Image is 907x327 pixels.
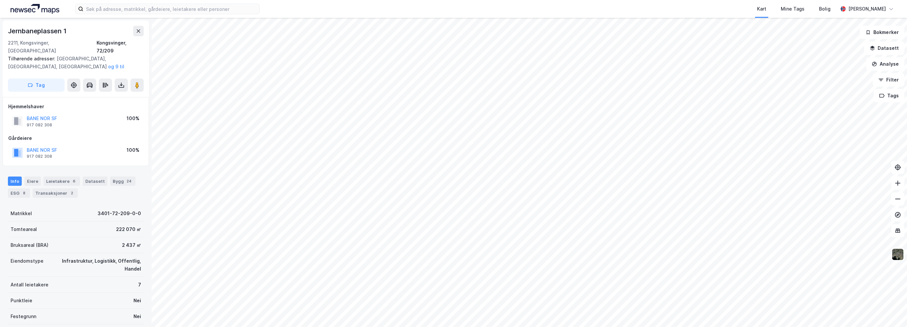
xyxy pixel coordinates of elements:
div: 6 [71,178,77,184]
div: Bygg [110,177,135,186]
span: Tilhørende adresser: [8,56,57,61]
div: Tomteareal [11,225,37,233]
div: ESG [8,188,30,198]
div: Gårdeiere [8,134,143,142]
iframe: Chat Widget [874,295,907,327]
div: Info [8,177,22,186]
img: logo.a4113a55bc3d86da70a041830d287a7e.svg [11,4,59,14]
button: Datasett [864,42,904,55]
div: Infrastruktur, Logistikk, Offentlig, Handel [51,257,141,273]
div: 7 [138,281,141,289]
div: 2211, Kongsvinger, [GEOGRAPHIC_DATA] [8,39,97,55]
div: Nei [133,312,141,320]
button: Filter [873,73,904,86]
div: Transaksjoner [33,188,78,198]
div: 2 437 ㎡ [122,241,141,249]
div: 222 070 ㎡ [116,225,141,233]
div: 100% [127,146,139,154]
div: Kart [757,5,766,13]
div: Jernbaneplassen 1 [8,26,68,36]
button: Tag [8,79,65,92]
div: Hjemmelshaver [8,103,143,111]
button: Analyse [866,57,904,71]
div: [PERSON_NAME] [848,5,886,13]
div: Eiere [24,177,41,186]
button: Bokmerker [860,26,904,39]
div: 2 [69,190,75,196]
div: Kontrollprogram for chat [874,295,907,327]
div: Matrikkel [11,210,32,217]
div: Nei [133,297,141,305]
input: Søk på adresse, matrikkel, gårdeiere, leietakere eller personer [83,4,259,14]
div: 8 [21,190,27,196]
div: Eiendomstype [11,257,44,265]
div: Bruksareal (BRA) [11,241,48,249]
div: Bolig [819,5,831,13]
div: 917 082 308 [27,122,52,128]
div: 24 [125,178,133,184]
div: [GEOGRAPHIC_DATA], [GEOGRAPHIC_DATA], [GEOGRAPHIC_DATA] [8,55,138,71]
button: Tags [874,89,904,102]
div: 3401-72-209-0-0 [98,210,141,217]
div: Punktleie [11,297,32,305]
div: Mine Tags [781,5,805,13]
img: 9k= [892,248,904,261]
div: Datasett [83,177,107,186]
div: Leietakere [44,177,80,186]
div: 100% [127,114,139,122]
div: 917 082 308 [27,154,52,159]
div: Antall leietakere [11,281,48,289]
div: Festegrunn [11,312,36,320]
div: Kongsvinger, 72/209 [97,39,144,55]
